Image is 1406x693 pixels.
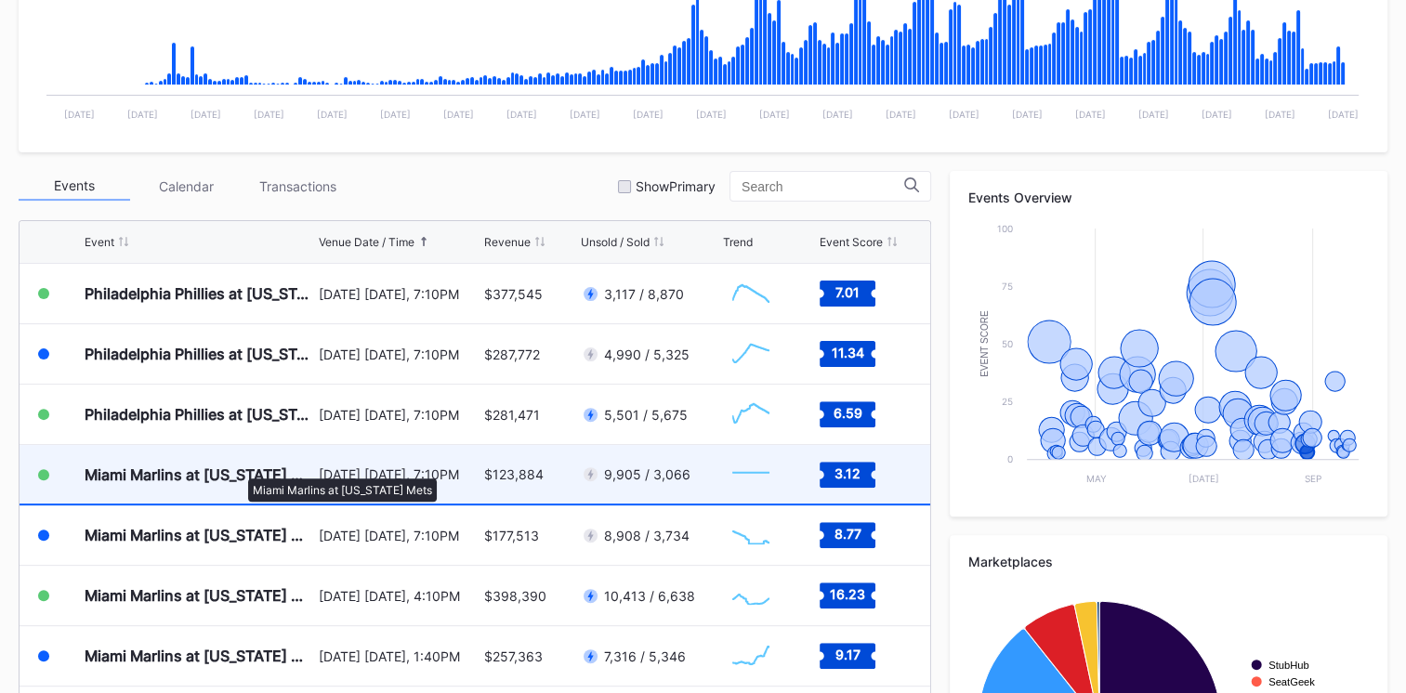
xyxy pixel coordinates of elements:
div: Miami Marlins at [US_STATE] Mets [85,647,314,665]
text: 11.34 [832,345,864,360]
text: [DATE] [886,109,916,120]
div: Marketplaces [968,554,1369,569]
text: May [1085,473,1106,484]
text: [DATE] [317,109,348,120]
div: Philadelphia Phillies at [US_STATE] Mets [85,405,314,424]
div: Calendar [130,172,242,201]
div: Philadelphia Phillies at [US_STATE] Mets [85,284,314,303]
text: 6.59 [834,405,862,421]
div: $257,363 [484,648,543,664]
div: [DATE] [DATE], 7:10PM [319,466,480,482]
div: 10,413 / 6,638 [604,588,695,604]
text: [DATE] [696,109,727,120]
div: $281,471 [484,407,540,423]
text: [DATE] [506,109,537,120]
div: Miami Marlins at [US_STATE] Mets [85,465,314,484]
div: Event [85,235,114,249]
div: [DATE] [DATE], 7:10PM [319,286,480,302]
text: Sep [1305,473,1321,484]
div: Show Primary [636,178,716,194]
svg: Chart title [723,270,779,317]
text: [DATE] [633,109,664,120]
text: [DATE] [1202,109,1232,120]
text: [DATE] [949,109,979,120]
div: Miami Marlins at [US_STATE] Mets (Fireworks Night) [85,526,314,544]
svg: Chart title [723,331,779,377]
div: Philadelphia Phillies at [US_STATE] Mets (SNY Players Pins Featuring [PERSON_NAME], [PERSON_NAME]... [85,345,314,363]
text: 8.77 [834,526,861,542]
div: [DATE] [DATE], 7:10PM [319,407,480,423]
text: 9.17 [835,647,861,662]
input: Search [742,179,904,194]
svg: Chart title [968,219,1368,498]
text: 75 [1002,281,1013,292]
text: [DATE] [1075,109,1106,120]
text: [DATE] [570,109,600,120]
div: $398,390 [484,588,546,604]
text: [DATE] [127,109,158,120]
text: [DATE] [64,109,95,120]
svg: Chart title [723,633,779,679]
text: [DATE] [1138,109,1169,120]
text: [DATE] [1189,473,1219,484]
text: 25 [1002,396,1013,407]
div: [DATE] [DATE], 7:10PM [319,346,480,362]
div: [DATE] [DATE], 4:10PM [319,588,480,604]
div: Venue Date / Time [319,235,414,249]
text: 7.01 [835,284,860,300]
div: Trend [723,235,753,249]
svg: Chart title [723,391,779,438]
text: [DATE] [759,109,790,120]
text: 100 [997,223,1013,234]
div: Unsold / Sold [581,235,650,249]
div: [DATE] [DATE], 1:40PM [319,648,480,664]
text: 0 [1007,453,1013,464]
div: $123,884 [484,466,544,482]
text: [DATE] [1265,109,1295,120]
text: 3.12 [834,464,861,480]
div: 5,501 / 5,675 [604,407,688,423]
div: [DATE] [DATE], 7:10PM [319,528,480,543]
div: 3,117 / 8,870 [604,286,684,302]
text: [DATE] [191,109,221,120]
div: $177,513 [484,528,539,543]
text: [DATE] [254,109,284,120]
svg: Chart title [723,572,779,619]
div: 8,908 / 3,734 [604,528,690,543]
text: [DATE] [1012,109,1043,120]
div: $287,772 [484,346,540,362]
text: 16.23 [830,586,865,602]
div: Events Overview [968,190,1369,205]
svg: Chart title [723,512,779,558]
text: SeatGeek [1268,676,1315,687]
div: Revenue [484,235,531,249]
text: StubHub [1268,660,1309,671]
div: Events [19,172,130,201]
text: 50 [1002,338,1013,349]
div: 4,990 / 5,325 [604,346,690,362]
text: [DATE] [380,109,411,120]
text: [DATE] [822,109,853,120]
text: [DATE] [1327,109,1358,120]
div: Transactions [242,172,353,201]
svg: Chart title [723,451,779,498]
div: $377,545 [484,286,543,302]
div: 7,316 / 5,346 [604,648,686,664]
text: Event Score [979,310,990,377]
div: 9,905 / 3,066 [604,466,690,482]
text: [DATE] [443,109,474,120]
div: Miami Marlins at [US_STATE] Mets ([PERSON_NAME] Giveaway) [85,586,314,605]
div: Event Score [820,235,883,249]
